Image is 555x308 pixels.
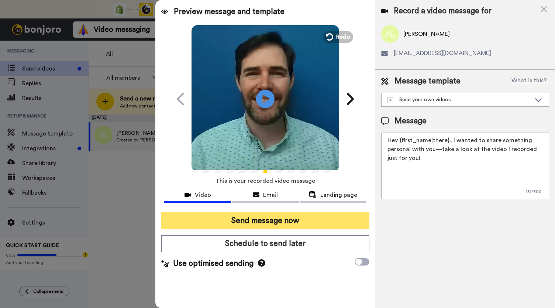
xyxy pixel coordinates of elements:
[387,96,531,103] div: Send your own videos
[387,97,393,103] img: demo-template.svg
[320,191,357,199] span: Landing page
[381,133,549,199] textarea: Hey {first_name|there}, I wanted to share something personal with you—take a look at the video I ...
[394,76,461,87] span: Message template
[263,191,278,199] span: Email
[161,235,369,252] button: Schedule to send later
[195,191,211,199] span: Video
[161,212,369,229] button: Send message now
[173,258,254,269] span: Use optimised sending
[216,173,315,189] span: This is your recorded video message
[394,116,427,127] span: Message
[509,76,549,87] button: What is this?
